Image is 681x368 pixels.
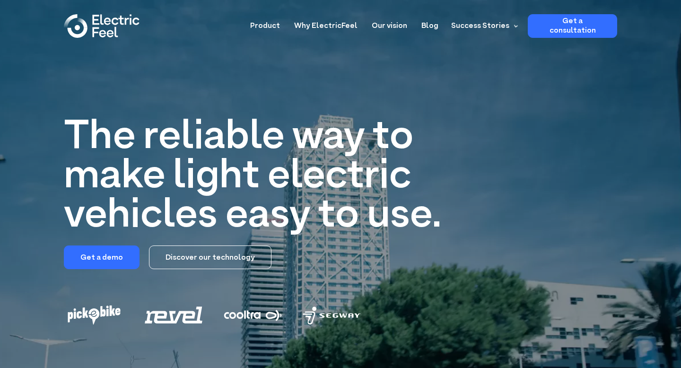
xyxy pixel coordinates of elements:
[149,245,271,269] a: Discover our technology
[64,245,140,269] a: Get a demo
[372,14,407,32] a: Our vision
[250,14,280,32] a: Product
[64,118,458,236] h1: The reliable way to make light electric vehicles easy to use.
[421,14,438,32] a: Blog
[445,14,521,38] div: Success Stories
[528,14,617,38] a: Get a consultation
[619,306,668,355] iframe: Chatbot
[451,20,509,32] div: Success Stories
[294,14,358,32] a: Why ElectricFeel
